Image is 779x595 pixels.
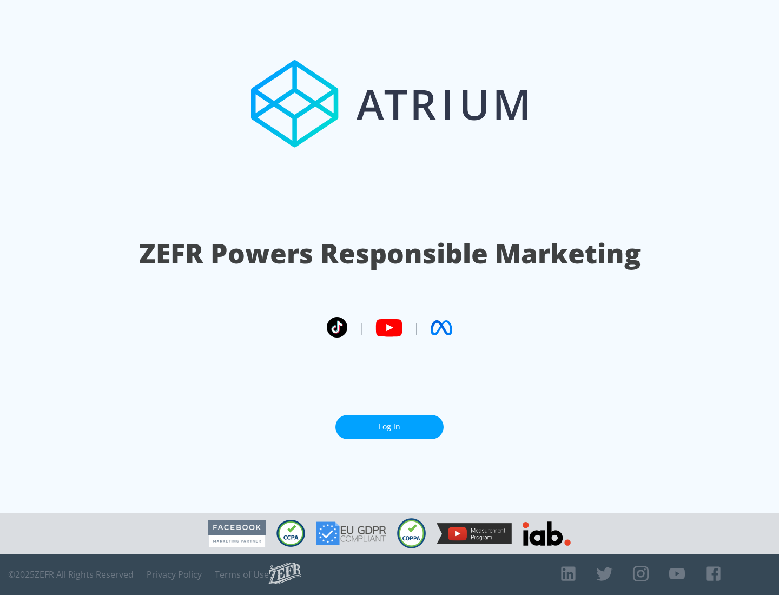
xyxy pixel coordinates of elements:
img: IAB [523,521,571,546]
img: YouTube Measurement Program [437,523,512,544]
img: CCPA Compliant [276,520,305,547]
a: Privacy Policy [147,569,202,580]
img: COPPA Compliant [397,518,426,548]
a: Terms of Use [215,569,269,580]
h1: ZEFR Powers Responsible Marketing [139,235,641,272]
span: | [358,320,365,336]
img: GDPR Compliant [316,521,386,545]
span: | [413,320,420,336]
a: Log In [335,415,444,439]
img: Facebook Marketing Partner [208,520,266,547]
span: © 2025 ZEFR All Rights Reserved [8,569,134,580]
